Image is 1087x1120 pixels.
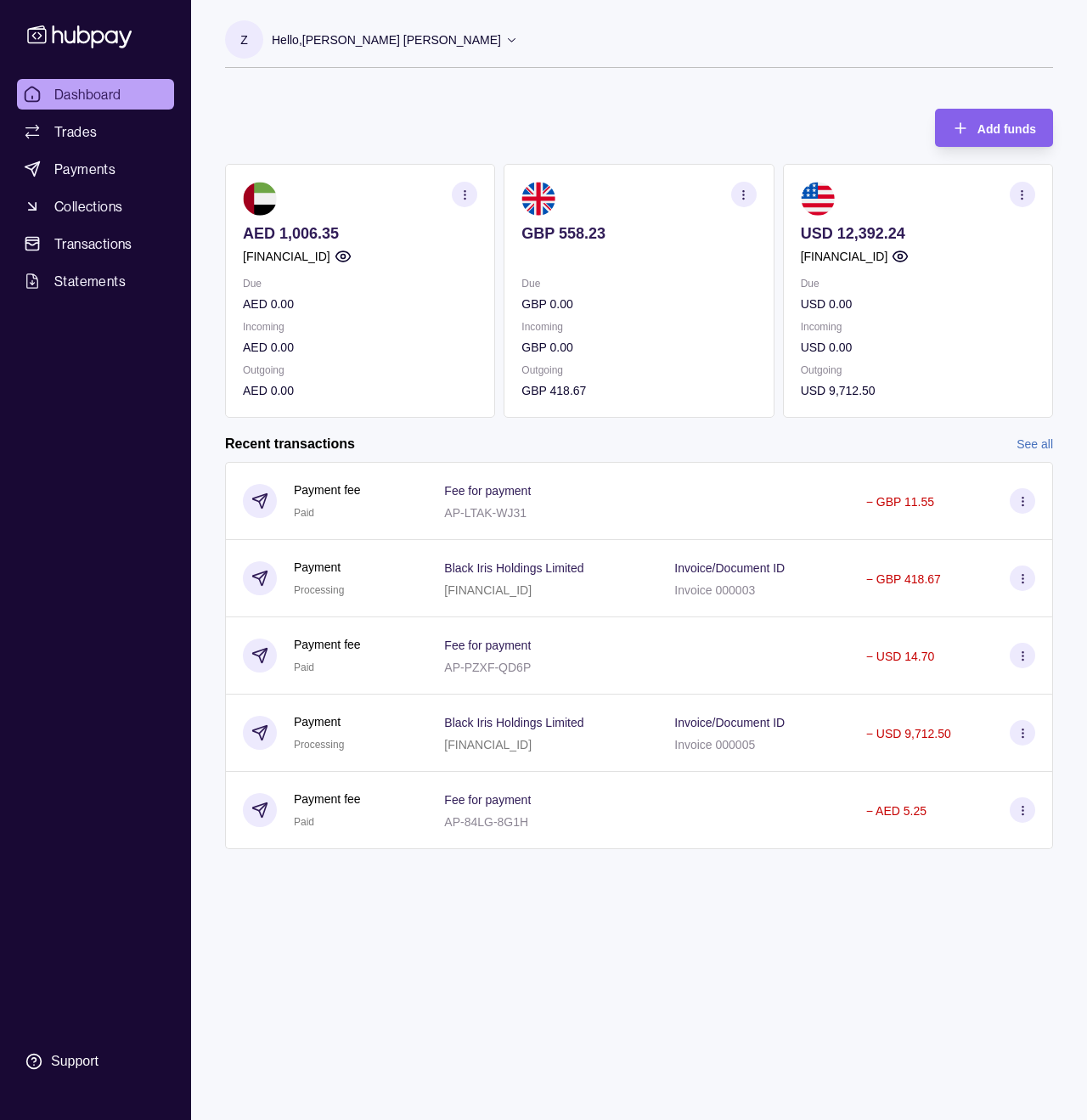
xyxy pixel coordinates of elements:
[243,381,477,400] p: AED 0.00
[54,84,121,104] span: Dashboard
[17,228,174,259] a: Transactions
[17,191,174,222] a: Collections
[935,109,1053,147] button: Add funds
[225,435,355,453] h2: Recent transactions
[272,31,501,49] p: Hello, [PERSON_NAME] [PERSON_NAME]
[294,507,314,519] span: Paid
[866,495,934,509] p: − GBP 11.55
[243,224,477,243] p: AED 1,006.35
[17,154,174,184] a: Payments
[294,790,361,808] p: Payment fee
[674,561,785,575] p: Invoice/Document ID
[243,318,477,336] p: Incoming
[54,121,97,142] span: Trades
[801,361,1035,380] p: Outgoing
[521,182,555,216] img: gb
[294,558,344,577] p: Payment
[444,738,532,751] p: [FINANCIAL_ID]
[444,815,528,829] p: AP-84LG-8G1H
[243,295,477,313] p: AED 0.00
[444,583,532,597] p: [FINANCIAL_ID]
[521,318,756,336] p: Incoming
[17,266,174,296] a: Statements
[17,1044,174,1079] a: Support
[866,727,951,740] p: − USD 9,712.50
[521,224,756,243] p: GBP 558.23
[240,31,248,49] p: Z
[243,361,477,380] p: Outgoing
[444,716,583,729] p: Black Iris Holdings Limited
[674,716,785,729] p: Invoice/Document ID
[17,79,174,110] a: Dashboard
[243,182,277,216] img: ae
[521,274,756,293] p: Due
[801,247,888,266] p: [FINANCIAL_ID]
[674,738,755,751] p: Invoice 000005
[294,584,344,596] span: Processing
[54,234,132,254] span: Transactions
[54,159,115,179] span: Payments
[521,381,756,400] p: GBP 418.67
[801,274,1035,293] p: Due
[1017,435,1053,453] a: See all
[54,196,122,217] span: Collections
[801,295,1035,313] p: USD 0.00
[866,804,926,818] p: − AED 5.25
[294,739,344,751] span: Processing
[866,650,935,663] p: − USD 14.70
[521,361,756,380] p: Outgoing
[444,661,531,674] p: AP-PZXF-QD6P
[17,116,174,147] a: Trades
[51,1052,99,1071] div: Support
[444,793,531,807] p: Fee for payment
[444,484,531,498] p: Fee for payment
[294,481,361,499] p: Payment fee
[521,338,756,357] p: GBP 0.00
[674,583,755,597] p: Invoice 000003
[444,506,527,520] p: AP-LTAK-WJ31
[54,271,126,291] span: Statements
[521,295,756,313] p: GBP 0.00
[801,381,1035,400] p: USD 9,712.50
[294,635,361,654] p: Payment fee
[294,661,314,673] span: Paid
[801,338,1035,357] p: USD 0.00
[294,712,344,731] p: Payment
[977,122,1036,136] span: Add funds
[243,338,477,357] p: AED 0.00
[801,182,835,216] img: us
[243,247,330,266] p: [FINANCIAL_ID]
[866,572,941,586] p: − GBP 418.67
[801,224,1035,243] p: USD 12,392.24
[444,639,531,652] p: Fee for payment
[801,318,1035,336] p: Incoming
[294,816,314,828] span: Paid
[444,561,583,575] p: Black Iris Holdings Limited
[243,274,477,293] p: Due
